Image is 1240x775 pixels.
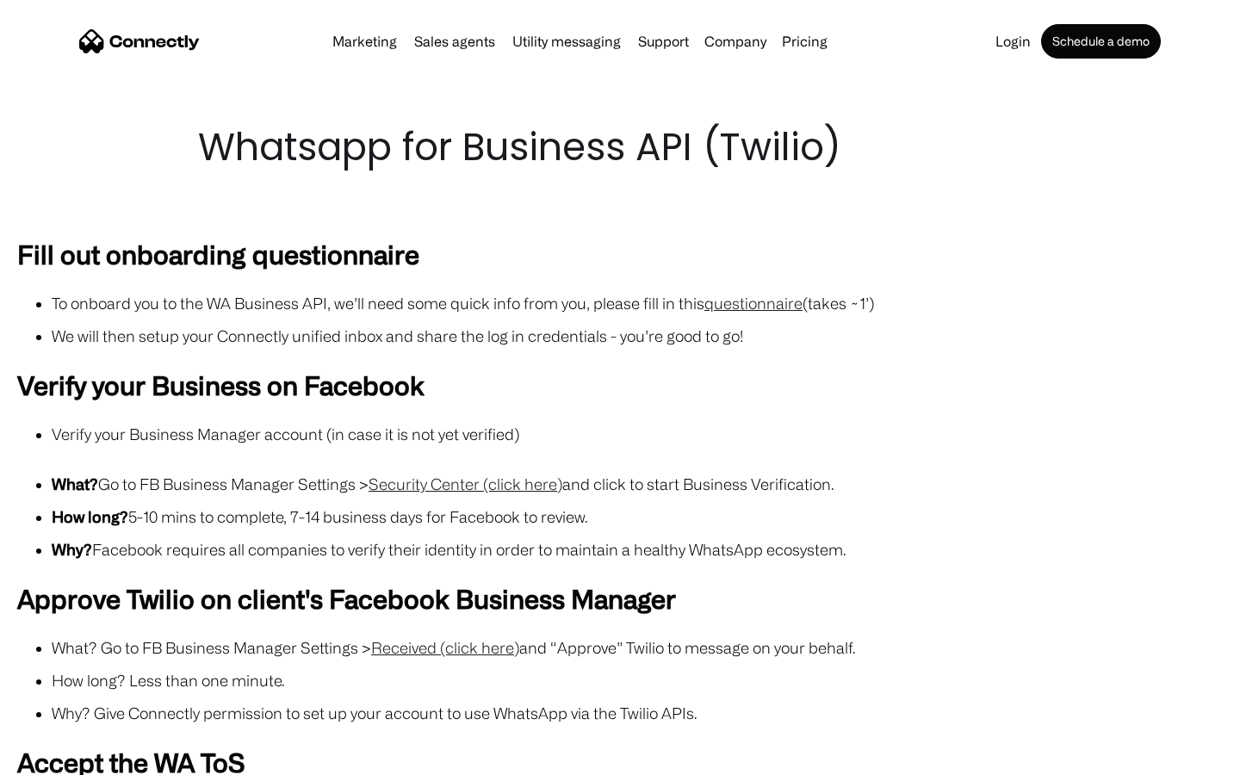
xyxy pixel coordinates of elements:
a: questionnaire [704,294,803,312]
a: Sales agents [407,34,502,48]
strong: Why? [52,541,92,558]
a: Received (click here) [371,639,519,656]
a: Security Center (click here) [369,475,562,493]
li: Facebook requires all companies to verify their identity in order to maintain a healthy WhatsApp ... [52,537,1223,561]
a: Utility messaging [505,34,628,48]
li: Verify your Business Manager account (in case it is not yet verified) [52,422,1223,446]
h1: Whatsapp for Business API (Twilio) [198,121,1042,174]
a: Marketing [325,34,404,48]
ul: Language list [34,745,103,769]
strong: Fill out onboarding questionnaire [17,239,419,269]
strong: What? [52,475,98,493]
li: 5-10 mins to complete, 7-14 business days for Facebook to review. [52,505,1223,529]
li: How long? Less than one minute. [52,668,1223,692]
div: Company [704,29,766,53]
li: Why? Give Connectly permission to set up your account to use WhatsApp via the Twilio APIs. [52,701,1223,725]
li: Go to FB Business Manager Settings > and click to start Business Verification. [52,472,1223,496]
strong: Verify your Business on Facebook [17,370,425,400]
li: To onboard you to the WA Business API, we’ll need some quick info from you, please fill in this (... [52,291,1223,315]
strong: How long? [52,508,128,525]
a: Schedule a demo [1041,24,1161,59]
strong: Approve Twilio on client's Facebook Business Manager [17,584,676,613]
a: Pricing [775,34,834,48]
aside: Language selected: English [17,745,103,769]
li: We will then setup your Connectly unified inbox and share the log in credentials - you’re good to... [52,324,1223,348]
a: Login [989,34,1038,48]
li: What? Go to FB Business Manager Settings > and “Approve” Twilio to message on your behalf. [52,635,1223,660]
a: Support [631,34,696,48]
